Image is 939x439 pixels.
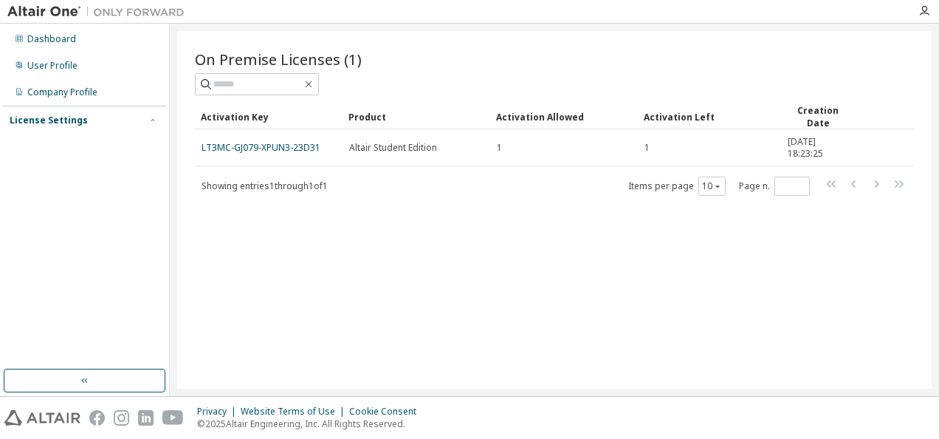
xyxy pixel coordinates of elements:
div: Company Profile [27,86,97,98]
img: instagram.svg [114,410,129,426]
div: Privacy [197,406,241,418]
span: Page n. [739,177,810,196]
div: Activation Key [201,105,337,129]
p: © 2025 Altair Engineering, Inc. All Rights Reserved. [197,418,425,430]
div: Dashboard [27,33,76,45]
div: User Profile [27,60,78,72]
span: Items per page [628,177,726,196]
img: Altair One [7,4,192,19]
div: Activation Allowed [496,105,632,129]
span: Altair Student Edition [349,142,437,154]
img: altair_logo.svg [4,410,80,426]
div: Creation Date [787,104,849,129]
a: LT3MC-GJ079-XPUN3-23D31 [202,141,320,154]
div: Product [348,105,484,129]
img: linkedin.svg [138,410,154,426]
span: Showing entries 1 through 1 of 1 [202,180,328,192]
div: Website Terms of Use [241,406,349,418]
span: 1 [644,142,650,154]
button: 10 [702,180,722,192]
div: Cookie Consent [349,406,425,418]
span: On Premise Licenses (1) [195,49,362,69]
div: License Settings [10,115,88,126]
img: facebook.svg [89,410,105,426]
div: Activation Left [644,105,775,129]
span: 1 [497,142,502,154]
img: youtube.svg [162,410,184,426]
span: [DATE] 18:23:25 [788,136,848,160]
